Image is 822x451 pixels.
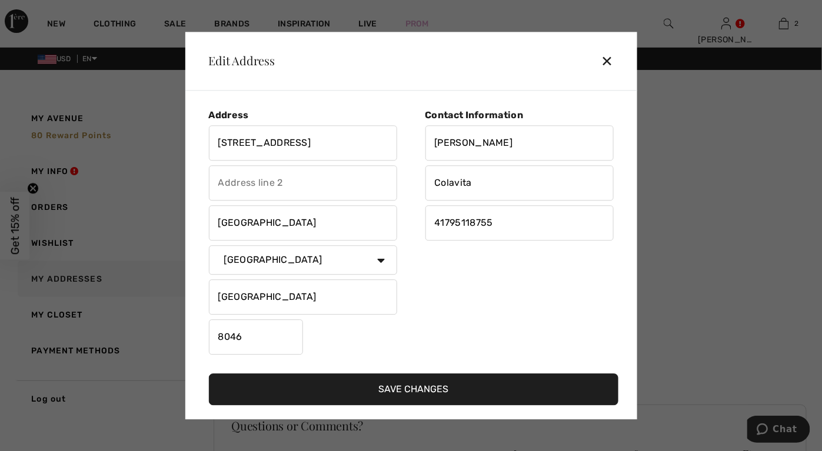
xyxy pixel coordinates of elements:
div: Address [209,109,397,121]
input: First name [425,125,614,161]
div: Contact Information [425,109,614,121]
input: Last name [425,165,614,201]
input: Address line 2 [209,165,397,201]
input: Zip/Postal Code [209,319,303,355]
button: Save Changes [209,373,618,405]
div: Edit Address [199,55,275,66]
span: Chat [26,8,50,19]
input: Mobile [425,205,614,240]
div: ✕ [601,49,623,74]
input: City [209,205,397,240]
input: State/Province [209,279,397,315]
input: Address line 1 [209,125,397,161]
